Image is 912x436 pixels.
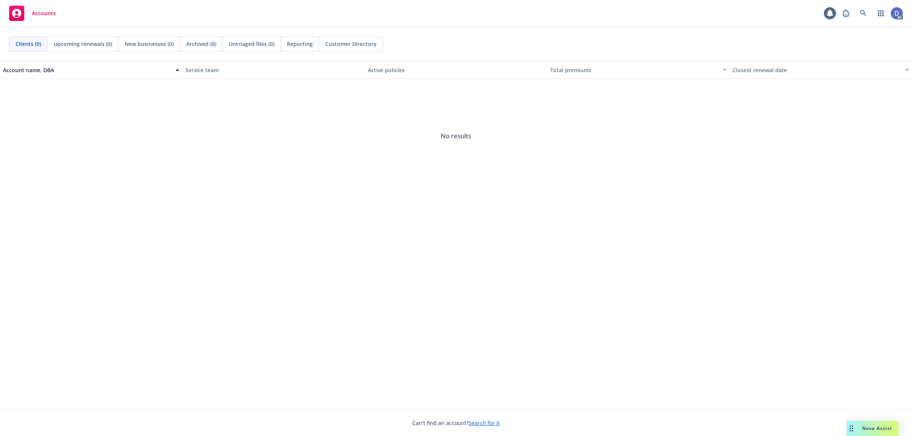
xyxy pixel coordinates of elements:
button: Closest renewal date [730,61,912,79]
div: Closest renewal date [733,66,901,74]
img: photo [891,7,903,19]
span: Archived (0) [186,40,216,48]
a: Search [856,6,871,21]
a: Accounts [6,3,59,24]
span: Upcoming renewals (0) [54,40,112,48]
span: Customer Directory [325,40,377,48]
a: Search for it [469,419,500,427]
button: Nova Assist [847,421,898,436]
a: Switch app [873,6,888,21]
button: Service team [182,61,365,79]
button: Total premiums [547,61,730,79]
span: Clients (0) [16,40,41,48]
span: Untriaged files (0) [229,40,274,48]
div: Drag to move [847,421,856,436]
a: Report a Bug [838,6,853,21]
div: Total premiums [550,66,718,74]
span: Nova Assist [862,425,892,431]
span: Can't find an account? [412,419,500,427]
div: Service team [185,66,362,74]
div: Active policies [368,66,544,74]
button: Active policies [365,61,547,79]
span: Accounts [32,10,56,16]
div: Account name, DBA [3,66,171,74]
span: New businesses (0) [125,40,174,48]
span: Reporting [287,40,313,48]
